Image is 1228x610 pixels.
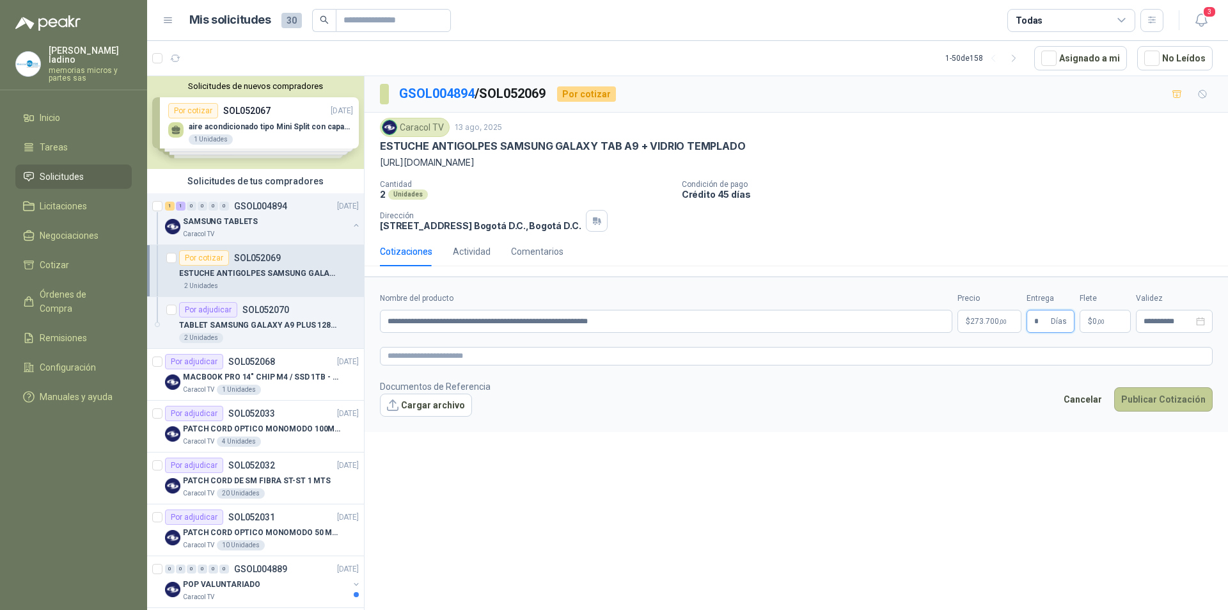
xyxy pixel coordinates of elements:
a: Configuración [15,355,132,380]
div: Cotizaciones [380,245,432,259]
img: Company Logo [165,582,180,597]
img: Company Logo [165,530,180,545]
div: 0 [219,565,229,574]
p: [DATE] [337,460,359,472]
a: Cotizar [15,253,132,277]
a: Por adjudicarSOL052033[DATE] Company LogoPATCH CORD OPTICO MONOMODO 100MTSCaracol TV4 Unidades [147,401,364,453]
a: Por adjudicarSOL052032[DATE] Company LogoPATCH CORD DE SM FIBRA ST-ST 1 MTSCaracol TV20 Unidades [147,453,364,504]
p: SOL052032 [228,461,275,470]
div: 0 [209,565,218,574]
div: 0 [219,202,229,211]
a: Por adjudicarSOL052031[DATE] Company LogoPATCH CORD OPTICO MONOMODO 50 MTSCaracol TV10 Unidades [147,504,364,556]
p: 13 ago, 2025 [455,122,502,134]
span: 3 [1202,6,1216,18]
span: Órdenes de Compra [40,287,120,316]
a: Por adjudicarSOL052068[DATE] Company LogoMACBOOK PRO 14" CHIP M4 / SSD 1TB - 24 GB RAMCaracol TV1... [147,349,364,401]
label: Validez [1136,293,1213,305]
span: search [320,15,329,24]
p: Caracol TV [183,385,214,395]
p: SOL052069 [234,253,281,262]
span: Inicio [40,111,60,125]
div: 0 [198,565,207,574]
div: 20 Unidades [217,488,265,499]
div: 10 Unidades [217,540,265,550]
span: 0 [1092,317,1105,325]
span: Manuales y ayuda [40,390,113,404]
div: Unidades [388,189,428,200]
div: Todas [1016,13,1043,28]
p: SOL052031 [228,513,275,522]
div: Por cotizar [557,86,616,102]
div: 0 [176,565,185,574]
p: Condición de pago [682,180,1223,189]
label: Precio [957,293,1021,305]
p: Cantidad [380,180,672,189]
a: 0 0 0 0 0 0 GSOL004889[DATE] Company LogoPOP VALUNTARIADOCaracol TV [165,561,361,602]
p: $273.700,00 [957,310,1021,333]
p: $ 0,00 [1080,310,1131,333]
p: Caracol TV [183,540,214,550]
button: Cargar archivo [380,394,472,417]
p: PATCH CORD OPTICO MONOMODO 100MTS [183,423,342,435]
div: Comentarios [511,245,563,259]
div: 1 - 50 de 158 [945,48,1024,68]
div: 0 [209,202,218,211]
span: Configuración [40,360,96,374]
p: [URL][DOMAIN_NAME] [380,156,1213,170]
button: Asignado a mi [1034,46,1127,70]
p: [PERSON_NAME] ladino [49,46,132,64]
span: 30 [281,13,302,28]
div: 1 [165,202,175,211]
p: ESTUCHE ANTIGOLPES SAMSUNG GALAXY TAB A9 + VIDRIO TEMPLADO [380,140,746,153]
span: 273.700 [970,317,1007,325]
div: Por adjudicar [165,458,223,473]
p: POP VALUNTARIADO [183,579,260,591]
p: SOL052068 [228,357,275,366]
a: Por cotizarSOL052069ESTUCHE ANTIGOLPES SAMSUNG GALAXY TAB A9 + VIDRIO TEMPLADO2 Unidades [147,245,364,297]
p: [DATE] [337,200,359,213]
p: PATCH CORD DE SM FIBRA ST-ST 1 MTS [183,475,331,487]
p: Caracol TV [183,488,214,499]
p: [STREET_ADDRESS] Bogotá D.C. , Bogotá D.C. [380,220,581,231]
button: Cancelar [1057,387,1109,412]
span: Solicitudes [40,170,84,184]
p: SOL052033 [228,409,275,418]
p: Caracol TV [183,229,214,239]
p: GSOL004889 [234,565,287,574]
a: Órdenes de Compra [15,282,132,321]
p: Crédito 45 días [682,189,1223,200]
label: Entrega [1027,293,1074,305]
span: Días [1051,310,1067,332]
p: MACBOOK PRO 14" CHIP M4 / SSD 1TB - 24 GB RAM [183,371,342,383]
span: Licitaciones [40,199,87,213]
div: 0 [187,202,196,211]
a: Por adjudicarSOL052070TABLET SAMSUNG GALAXY A9 PLUS 128GB2 Unidades [147,297,364,349]
span: ,00 [1097,318,1105,325]
div: Caracol TV [380,118,450,137]
span: $ [1088,317,1092,325]
a: Manuales y ayuda [15,385,132,409]
a: Tareas [15,135,132,159]
div: 2 Unidades [179,333,223,343]
p: Caracol TV [183,592,214,602]
button: Publicar Cotización [1114,387,1213,412]
div: Actividad [453,245,491,259]
p: TABLET SAMSUNG GALAXY A9 PLUS 128GB [179,319,338,332]
img: Company Logo [165,478,180,494]
button: Solicitudes de nuevos compradores [152,81,359,91]
label: Flete [1080,293,1131,305]
img: Company Logo [165,426,180,442]
div: 0 [165,565,175,574]
p: PATCH CORD OPTICO MONOMODO 50 MTS [183,527,342,539]
p: [DATE] [337,356,359,368]
div: Solicitudes de nuevos compradoresPor cotizarSOL052067[DATE] aire acondicionado tipo Mini Split co... [147,76,364,169]
img: Company Logo [382,120,397,134]
img: Company Logo [165,219,180,234]
a: Negociaciones [15,223,132,248]
p: [DATE] [337,511,359,524]
p: [DATE] [337,408,359,420]
p: Documentos de Referencia [380,380,491,394]
p: memorias micros y partes sas [49,67,132,82]
button: 3 [1190,9,1213,32]
a: Remisiones [15,326,132,350]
